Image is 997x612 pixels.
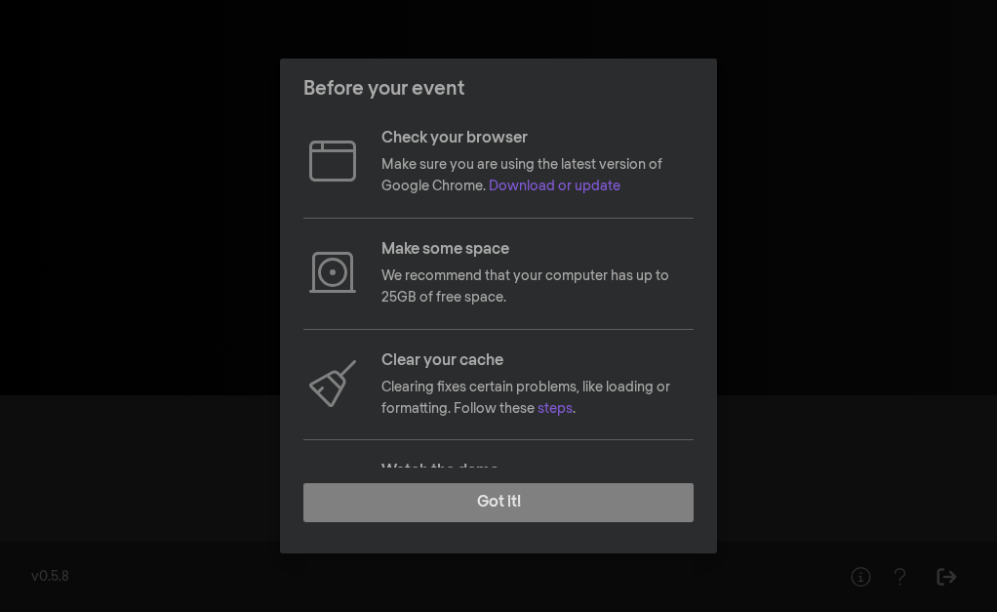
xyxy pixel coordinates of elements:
a: Download or update [489,180,620,193]
p: Clear your cache [381,349,694,373]
button: Got it! [303,483,694,522]
p: Watch the demo [381,460,694,483]
p: Clearing fixes certain problems, like loading or formatting. Follow these . [381,377,694,421]
header: Before your event [280,59,717,119]
p: Make some space [381,238,694,262]
p: Make sure you are using the latest version of Google Chrome. [381,154,694,198]
p: Check your browser [381,127,694,150]
p: We recommend that your computer has up to 25GB of free space. [381,265,694,309]
a: steps [538,402,573,416]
